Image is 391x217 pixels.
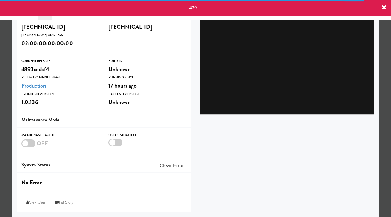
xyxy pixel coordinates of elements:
div: 1.0.136 [21,97,99,107]
span: System Status [21,161,50,168]
div: Frontend Version [21,91,99,97]
span: Maintenance Mode [21,116,60,123]
div: 02:00:00:00:00:00 [21,38,99,49]
div: Maintenance Mode [21,132,99,138]
button: Clear Error [157,160,186,171]
div: Unknown [108,97,186,107]
div: [TECHNICAL_ID] [21,22,99,32]
span: 17 hours ago [108,81,137,90]
div: Backend Version [108,91,186,97]
div: [TECHNICAL_ID] [108,22,186,32]
div: [PERSON_NAME] Address [21,32,99,38]
div: Release Channel Name [21,74,99,81]
span: 429 [189,4,197,11]
div: Unknown [108,64,186,74]
a: FullStory [50,197,78,208]
div: Build Id [108,58,186,64]
div: Use Custom Text [108,132,186,138]
div: Running Since [108,74,186,81]
a: View User [21,197,50,208]
div: d893ccdcf4 [21,64,99,74]
div: No Error [21,177,186,188]
div: Current Release [21,58,99,64]
span: OFF [37,139,48,147]
a: Production [21,81,46,90]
